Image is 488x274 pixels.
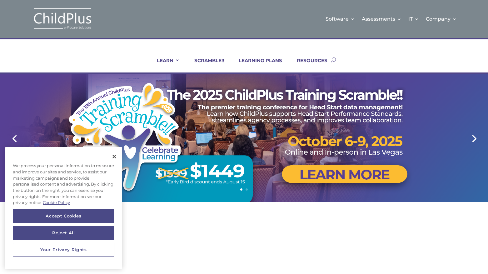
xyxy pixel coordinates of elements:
[5,160,122,209] div: We process your personal information to measure and improve our sites and service, to assist our ...
[289,57,327,72] a: RESOURCES
[408,6,419,32] a: IT
[149,57,180,72] a: LEARN
[5,147,122,269] div: Privacy
[13,209,114,223] button: Accept Cookies
[240,188,242,191] a: 1
[426,6,457,32] a: Company
[326,6,355,32] a: Software
[13,226,114,240] button: Reject All
[362,6,401,32] a: Assessments
[5,147,122,269] div: Cookie banner
[13,243,114,257] button: Your Privacy Rights
[187,57,224,72] a: SCRAMBLE!!
[246,188,248,191] a: 2
[231,57,282,72] a: LEARNING PLANS
[107,150,121,163] button: Close
[43,200,70,205] a: More information about your privacy, opens in a new tab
